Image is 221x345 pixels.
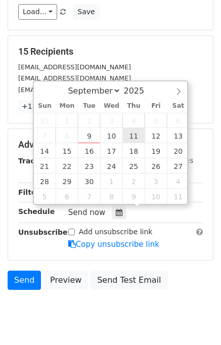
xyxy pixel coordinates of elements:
[167,174,189,189] span: October 4, 2025
[56,113,78,128] span: September 1, 2025
[34,143,56,158] span: September 14, 2025
[145,174,167,189] span: October 3, 2025
[18,46,203,57] h5: 15 Recipients
[8,271,41,290] a: Send
[100,158,122,174] span: September 24, 2025
[145,103,167,109] span: Fri
[56,189,78,204] span: October 6, 2025
[43,271,88,290] a: Preview
[122,113,145,128] span: September 4, 2025
[18,228,68,236] strong: Unsubscribe
[18,4,57,20] a: Load...
[100,143,122,158] span: September 17, 2025
[18,63,131,71] small: [EMAIL_ADDRESS][DOMAIN_NAME]
[56,103,78,109] span: Mon
[18,157,52,165] strong: Tracking
[34,128,56,143] span: September 7, 2025
[121,86,157,96] input: Year
[122,103,145,109] span: Thu
[167,189,189,204] span: October 11, 2025
[78,158,100,174] span: September 23, 2025
[145,158,167,174] span: September 26, 2025
[167,143,189,158] span: September 20, 2025
[78,189,100,204] span: October 7, 2025
[100,128,122,143] span: September 10, 2025
[78,113,100,128] span: September 2, 2025
[68,208,106,217] span: Send now
[167,128,189,143] span: September 13, 2025
[56,158,78,174] span: September 22, 2025
[122,189,145,204] span: October 9, 2025
[167,113,189,128] span: September 6, 2025
[18,188,44,196] strong: Filters
[100,174,122,189] span: October 1, 2025
[18,100,61,113] a: +12 more
[122,128,145,143] span: September 11, 2025
[100,103,122,109] span: Wed
[56,174,78,189] span: September 29, 2025
[78,143,100,158] span: September 16, 2025
[122,143,145,158] span: September 18, 2025
[145,113,167,128] span: September 5, 2025
[34,103,56,109] span: Sun
[73,4,99,20] button: Save
[78,174,100,189] span: September 30, 2025
[145,189,167,204] span: October 10, 2025
[167,158,189,174] span: September 27, 2025
[18,74,131,82] small: [EMAIL_ADDRESS][DOMAIN_NAME]
[34,189,56,204] span: October 5, 2025
[91,271,167,290] a: Send Test Email
[18,207,55,215] strong: Schedule
[56,143,78,158] span: September 15, 2025
[56,128,78,143] span: September 8, 2025
[122,174,145,189] span: October 2, 2025
[79,227,153,237] label: Add unsubscribe link
[34,113,56,128] span: August 31, 2025
[34,174,56,189] span: September 28, 2025
[100,189,122,204] span: October 8, 2025
[167,103,189,109] span: Sat
[18,139,203,150] h5: Advanced
[100,113,122,128] span: September 3, 2025
[170,296,221,345] iframe: Chat Widget
[122,158,145,174] span: September 25, 2025
[78,103,100,109] span: Tue
[68,240,159,249] a: Copy unsubscribe link
[145,143,167,158] span: September 19, 2025
[78,128,100,143] span: September 9, 2025
[145,128,167,143] span: September 12, 2025
[34,158,56,174] span: September 21, 2025
[18,86,131,94] small: [EMAIL_ADDRESS][DOMAIN_NAME]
